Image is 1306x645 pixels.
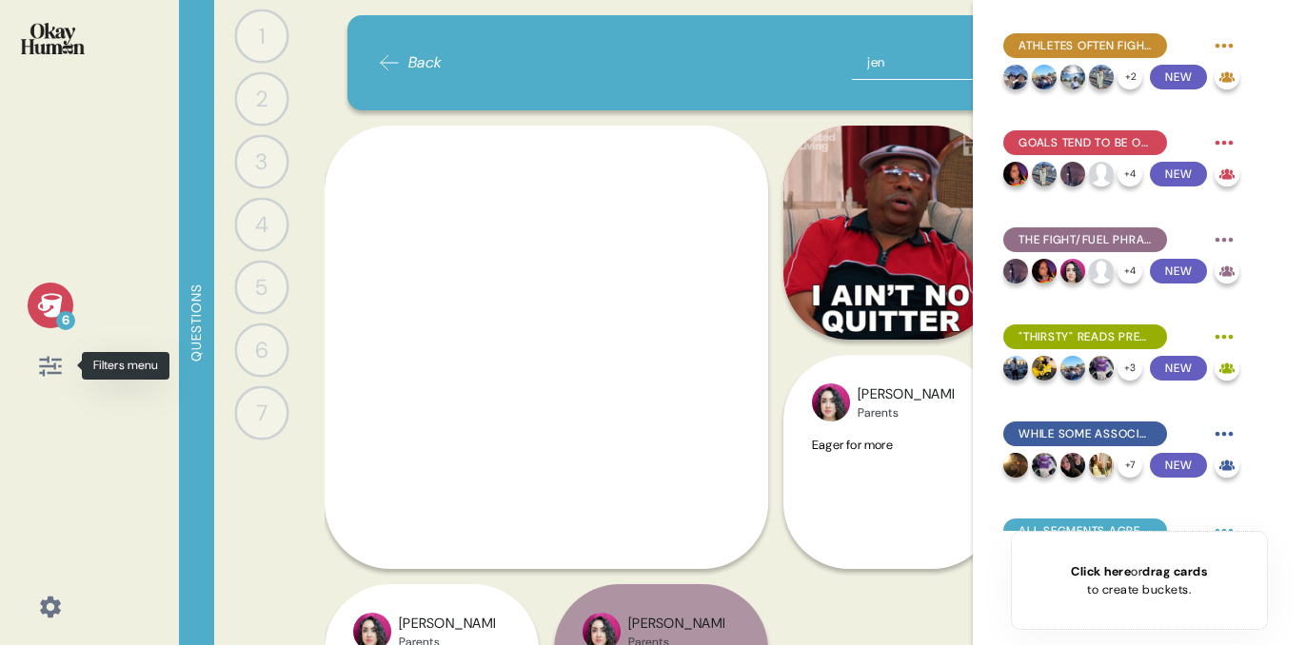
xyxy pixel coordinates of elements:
[1032,65,1057,89] img: profilepic_31175725935352183.jpg
[1150,162,1207,186] span: New
[234,134,288,188] div: 3
[1019,522,1152,539] span: All segments agreed that fitness ads feel unrealistic, lacking relatable bodies, everyday obstacl...
[1089,162,1114,186] img: profilepic_24729908709939740.jpg
[1142,563,1207,579] span: drag cards
[399,614,495,635] div: [PERSON_NAME]
[234,71,288,126] div: 2
[1118,356,1142,381] div: + 3
[1118,65,1142,89] div: + 2
[1032,259,1057,283] img: profilepic_10084015881703270.jpg
[1019,328,1152,345] span: "Thirsty" reads pretty literally, with connotations of desperation & desire and few "thirst trap"...
[1118,453,1142,478] div: + 7
[1089,453,1114,478] img: profilepic_9019199804763200.jpg
[1032,453,1057,478] img: profilepic_24199776896339166.jpg
[1019,425,1152,442] span: While some associated "Thirsty Town" with high achievers, others took it a bit too literally.
[234,9,288,63] div: 1
[1060,162,1085,186] img: profilepic_24330747409912193.jpg
[1060,259,1085,283] img: profilepic_9867040450008140.jpg
[852,46,1090,80] input: Search all responses
[234,385,288,440] div: 7
[1150,453,1207,478] span: New
[234,322,288,377] div: 6
[1150,259,1207,283] span: New
[812,383,850,421] img: profilepic_9867040450008140.jpg
[21,23,85,54] img: okayhuman.3b1b6348.png
[1071,563,1131,579] span: Click here
[1032,162,1057,186] img: profilepic_24702137362717531.jpg
[1071,562,1207,598] div: or to create buckets.
[1089,65,1114,89] img: profilepic_24702137362717531.jpg
[408,51,443,74] span: Back
[1089,259,1114,283] img: profilepic_24729908709939740.jpg
[1118,259,1142,283] div: + 4
[1003,162,1028,186] img: profilepic_10084015881703270.jpg
[1032,356,1057,381] img: profilepic_31002135232733320.jpg
[82,352,169,380] div: Filters menu
[1003,259,1028,283] img: profilepic_24330747409912193.jpg
[1150,65,1207,89] span: New
[1060,356,1085,381] img: profilepic_31175725935352183.jpg
[56,311,75,330] div: 6
[858,384,954,405] div: [PERSON_NAME]
[858,405,954,420] div: Parents
[234,197,288,251] div: 4
[1089,356,1114,381] img: profilepic_24199776896339166.jpg
[1150,356,1207,381] span: New
[1019,37,1152,54] span: Athletes often fight to return to how things used to be, rather than to move strictly "forward".
[812,437,893,453] span: Eager for more
[1019,231,1152,248] span: The fight/fuel phrase generally connected well, with "out of fuel" having a surprisingly flexible...
[1019,134,1152,151] span: Goals tend to be open-ended, with consistency & perseverance prized hire than new PRs.
[1003,65,1028,89] img: profilepic_25003805092554555.jpg
[1003,453,1028,478] img: profilepic_24090471317229319.jpg
[1118,162,1142,186] div: + 4
[1003,356,1028,381] img: profilepic_24490985520495133.jpg
[234,260,288,314] div: 5
[1060,453,1085,478] img: profilepic_24172778592371635.jpg
[1060,65,1085,89] img: profilepic_7224856957543246.jpg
